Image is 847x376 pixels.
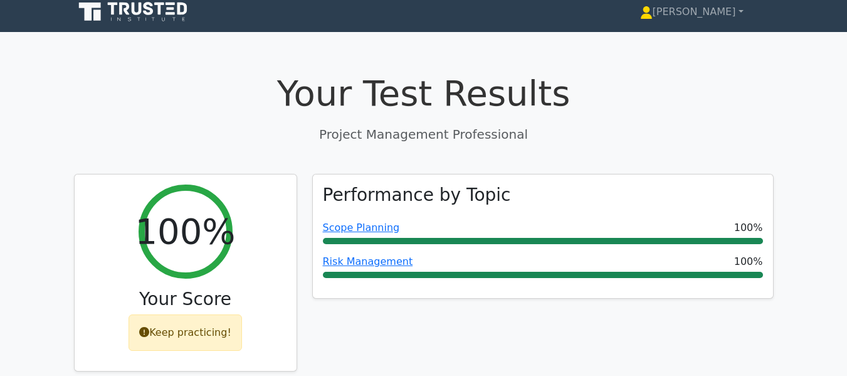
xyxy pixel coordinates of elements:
p: Project Management Professional [74,125,774,144]
span: 100% [734,220,763,235]
div: Keep practicing! [129,314,242,351]
h2: 100% [135,210,235,252]
span: 100% [734,254,763,269]
a: Risk Management [323,255,413,267]
a: Scope Planning [323,222,400,234]
h1: Your Test Results [74,72,774,114]
h3: Your Score [85,289,287,310]
h3: Performance by Topic [323,185,511,206]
